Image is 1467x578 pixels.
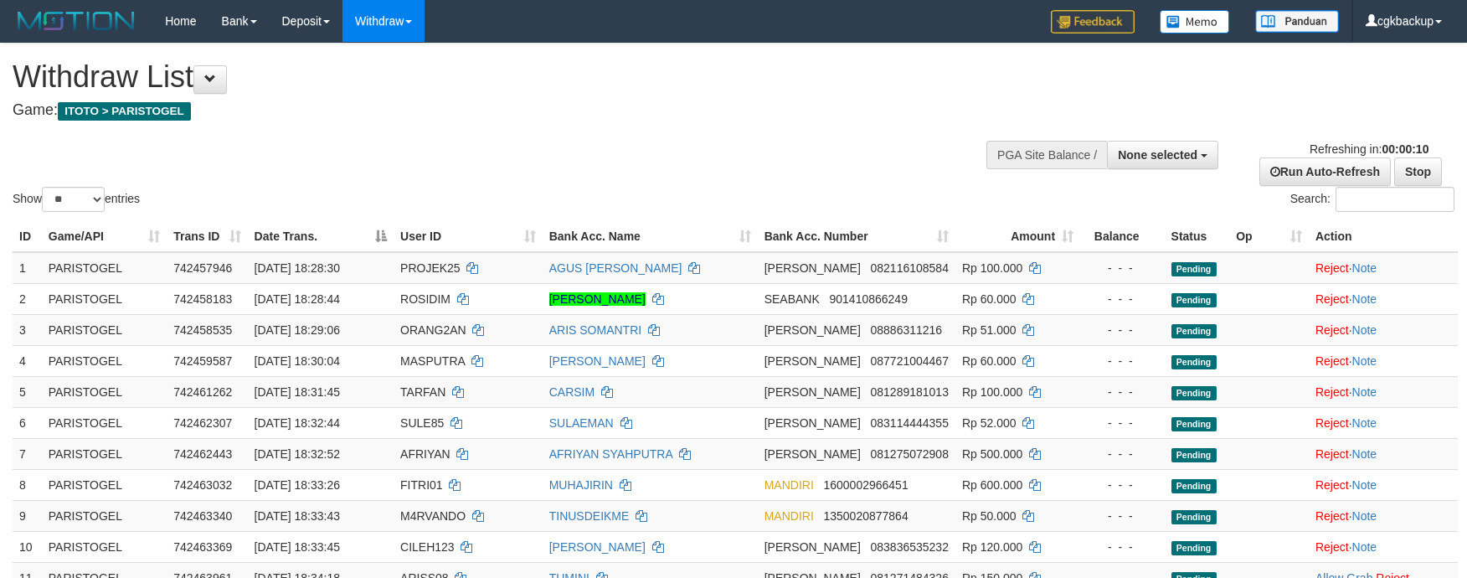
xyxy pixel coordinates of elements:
[1309,252,1458,284] td: ·
[870,261,948,275] span: Copy 082116108584 to clipboard
[1309,345,1458,376] td: ·
[962,540,1022,554] span: Rp 120.000
[549,416,614,430] a: SULAEMAN
[1309,500,1458,531] td: ·
[400,292,450,306] span: ROSIDIM
[870,323,942,337] span: Copy 08886311216 to clipboard
[1087,260,1157,276] div: - - -
[549,292,646,306] a: [PERSON_NAME]
[543,221,758,252] th: Bank Acc. Name: activate to sort column ascending
[42,500,167,531] td: PARISTOGEL
[248,221,394,252] th: Date Trans.: activate to sort column descending
[1315,416,1349,430] a: Reject
[1352,478,1377,492] a: Note
[870,540,948,554] span: Copy 083836535232 to clipboard
[1309,283,1458,314] td: ·
[400,478,443,492] span: FITRI01
[1171,510,1217,524] span: Pending
[173,261,232,275] span: 742457946
[764,385,861,399] span: [PERSON_NAME]
[42,187,105,212] select: Showentries
[1309,531,1458,562] td: ·
[13,531,42,562] td: 10
[1255,10,1339,33] img: panduan.png
[1118,148,1197,162] span: None selected
[764,292,820,306] span: SEABANK
[400,540,455,554] span: CILEH123
[549,509,630,523] a: TINUSDEIKME
[1087,477,1157,493] div: - - -
[173,292,232,306] span: 742458183
[42,469,167,500] td: PARISTOGEL
[42,376,167,407] td: PARISTOGEL
[870,385,948,399] span: Copy 081289181013 to clipboard
[764,509,814,523] span: MANDIRI
[13,314,42,345] td: 3
[1394,157,1442,186] a: Stop
[1352,416,1377,430] a: Note
[42,283,167,314] td: PARISTOGEL
[962,509,1017,523] span: Rp 50.000
[1315,261,1349,275] a: Reject
[764,354,861,368] span: [PERSON_NAME]
[1087,353,1157,369] div: - - -
[1352,540,1377,554] a: Note
[549,354,646,368] a: [PERSON_NAME]
[58,102,191,121] span: ITOTO > PARISTOGEL
[255,261,340,275] span: [DATE] 18:28:30
[1087,291,1157,307] div: - - -
[1352,385,1377,399] a: Note
[42,314,167,345] td: PARISTOGEL
[173,354,232,368] span: 742459587
[1382,142,1428,156] strong: 00:00:10
[1087,508,1157,524] div: - - -
[870,354,948,368] span: Copy 087721004467 to clipboard
[764,416,861,430] span: [PERSON_NAME]
[1171,541,1217,555] span: Pending
[962,292,1017,306] span: Rp 60.000
[1315,509,1349,523] a: Reject
[1290,187,1454,212] label: Search:
[1165,221,1230,252] th: Status
[400,509,466,523] span: M4RVANDO
[13,60,961,94] h1: Withdraw List
[1336,187,1454,212] input: Search:
[13,438,42,469] td: 7
[255,416,340,430] span: [DATE] 18:32:44
[173,416,232,430] span: 742462307
[1309,314,1458,345] td: ·
[962,323,1017,337] span: Rp 51.000
[1160,10,1230,34] img: Button%20Memo.svg
[255,354,340,368] span: [DATE] 18:30:04
[1309,376,1458,407] td: ·
[400,416,444,430] span: SULE85
[13,407,42,438] td: 6
[255,540,340,554] span: [DATE] 18:33:45
[1080,221,1164,252] th: Balance
[823,478,908,492] span: Copy 1600002966451 to clipboard
[1352,323,1377,337] a: Note
[1171,448,1217,462] span: Pending
[764,261,861,275] span: [PERSON_NAME]
[13,500,42,531] td: 9
[1171,293,1217,307] span: Pending
[255,323,340,337] span: [DATE] 18:29:06
[173,478,232,492] span: 742463032
[1315,478,1349,492] a: Reject
[400,385,445,399] span: TARFAN
[870,416,948,430] span: Copy 083114444355 to clipboard
[758,221,955,252] th: Bank Acc. Number: activate to sort column ascending
[1171,262,1217,276] span: Pending
[13,252,42,284] td: 1
[1259,157,1391,186] a: Run Auto-Refresh
[1171,417,1217,431] span: Pending
[986,141,1107,169] div: PGA Site Balance /
[1309,469,1458,500] td: ·
[42,438,167,469] td: PARISTOGEL
[1315,354,1349,368] a: Reject
[764,447,861,461] span: [PERSON_NAME]
[1171,386,1217,400] span: Pending
[42,407,167,438] td: PARISTOGEL
[1171,479,1217,493] span: Pending
[1087,446,1157,462] div: - - -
